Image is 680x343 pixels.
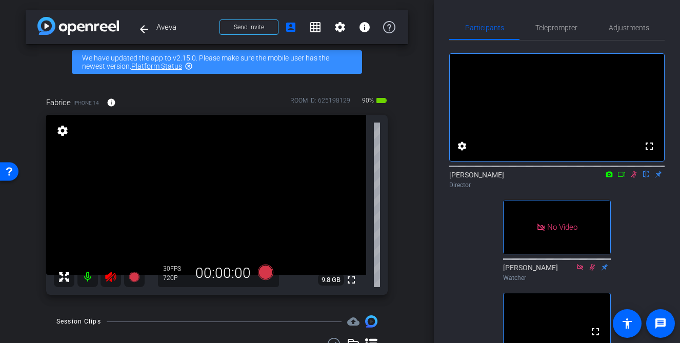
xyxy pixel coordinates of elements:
[449,180,665,190] div: Director
[640,169,652,178] mat-icon: flip
[347,315,359,328] mat-icon: cloud_upload
[318,274,344,286] span: 9.8 GB
[365,315,377,328] img: Session clips
[55,125,70,137] mat-icon: settings
[643,140,655,152] mat-icon: fullscreen
[361,92,375,109] span: 90%
[358,21,371,33] mat-icon: info
[163,265,189,273] div: 30
[375,94,388,107] mat-icon: battery_std
[589,326,602,338] mat-icon: fullscreen
[234,23,264,31] span: Send invite
[347,315,359,328] span: Destinations for your clips
[163,274,189,282] div: 720P
[334,21,346,33] mat-icon: settings
[72,50,362,74] div: We have updated the app to v2.15.0. Please make sure the mobile user has the newest version.
[156,17,213,37] span: Aveva
[185,62,193,70] mat-icon: highlight_off
[503,273,611,283] div: Watcher
[107,98,116,107] mat-icon: info
[73,99,99,107] span: iPhone 14
[609,24,649,31] span: Adjustments
[131,62,182,70] a: Platform Status
[285,21,297,33] mat-icon: account_box
[547,223,577,232] span: No Video
[345,274,357,286] mat-icon: fullscreen
[46,97,71,108] span: Fabrice
[189,265,257,282] div: 00:00:00
[449,170,665,190] div: [PERSON_NAME]
[170,265,181,272] span: FPS
[456,140,468,152] mat-icon: settings
[138,23,150,35] mat-icon: arrow_back
[654,317,667,330] mat-icon: message
[621,317,633,330] mat-icon: accessibility
[503,263,611,283] div: [PERSON_NAME]
[37,17,119,35] img: app-logo
[465,24,504,31] span: Participants
[56,316,101,327] div: Session Clips
[219,19,278,35] button: Send invite
[290,96,350,111] div: ROOM ID: 625198129
[309,21,322,33] mat-icon: grid_on
[535,24,577,31] span: Teleprompter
